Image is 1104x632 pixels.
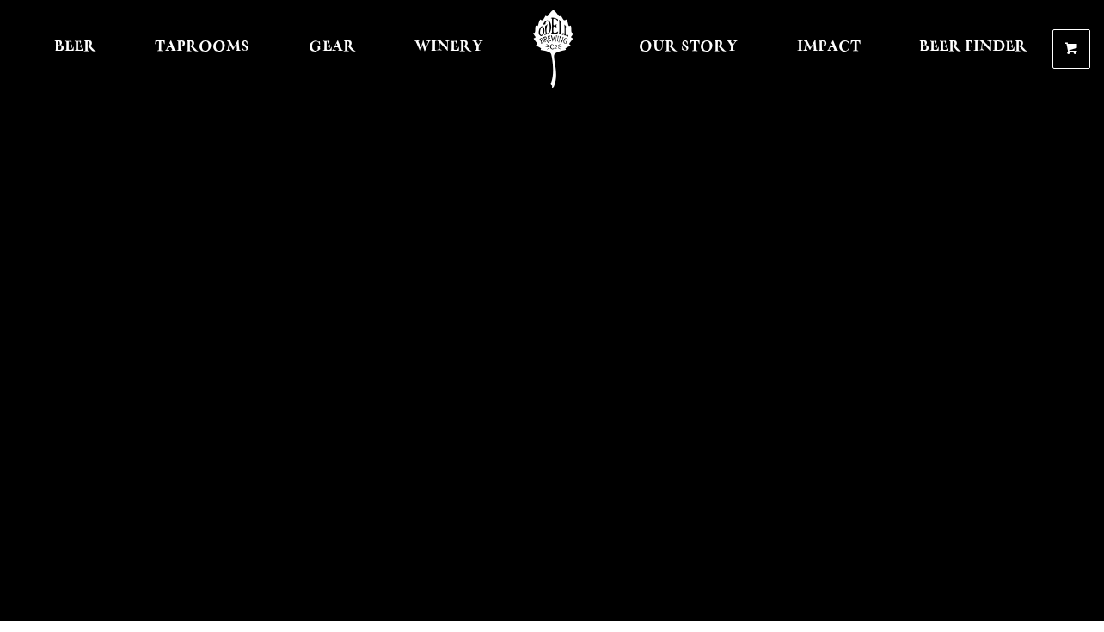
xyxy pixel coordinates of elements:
span: Impact [797,40,861,54]
a: Our Story [628,10,749,88]
span: Beer Finder [919,40,1027,54]
span: Gear [309,40,356,54]
a: Beer [43,10,107,88]
a: Beer Finder [908,10,1039,88]
a: Winery [403,10,494,88]
span: Taprooms [155,40,249,54]
a: Impact [786,10,872,88]
span: Beer [54,40,96,54]
span: Our Story [639,40,738,54]
a: Taprooms [144,10,261,88]
a: Gear [297,10,367,88]
a: Odell Home [521,10,586,88]
span: Winery [414,40,483,54]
